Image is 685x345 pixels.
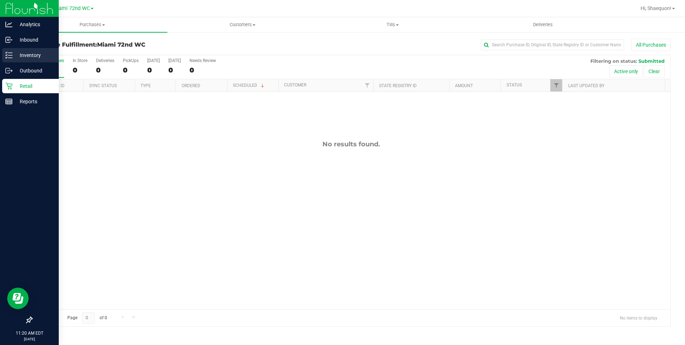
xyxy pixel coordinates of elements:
a: Deliveries [468,17,618,32]
a: State Registry ID [379,83,417,88]
p: Outbound [13,66,56,75]
h3: Purchase Fulfillment: [32,42,245,48]
inline-svg: Reports [5,98,13,105]
iframe: Resource center [7,288,29,309]
a: Customers [167,17,317,32]
a: Sync Status [89,83,117,88]
inline-svg: Retail [5,82,13,90]
div: 0 [168,66,181,74]
div: [DATE] [168,58,181,63]
inline-svg: Outbound [5,67,13,74]
p: Reports [13,97,56,106]
a: Amount [455,83,473,88]
a: Customer [284,82,306,88]
div: In Store [73,58,87,63]
span: Submitted [638,58,665,64]
p: Inventory [13,51,56,60]
span: No items to display [614,312,663,323]
span: Tills [318,22,468,28]
span: Miami 72nd WC [53,5,90,11]
inline-svg: Analytics [5,21,13,28]
span: Page of 0 [61,312,113,323]
a: Filter [361,79,373,91]
div: 0 [123,66,139,74]
a: Ordered [182,83,200,88]
a: Purchases [17,17,167,32]
inline-svg: Inbound [5,36,13,43]
button: Clear [644,65,665,77]
div: [DATE] [147,58,160,63]
div: 0 [147,66,160,74]
div: Needs Review [190,58,216,63]
span: Hi, Shaequon! [641,5,671,11]
button: Active only [609,65,643,77]
p: Retail [13,82,56,90]
p: Analytics [13,20,56,29]
div: 0 [96,66,114,74]
div: 0 [190,66,216,74]
span: Purchases [17,22,167,28]
div: No results found. [32,140,670,148]
div: Deliveries [96,58,114,63]
a: Tills [318,17,468,32]
a: Scheduled [233,83,265,88]
inline-svg: Inventory [5,52,13,59]
p: [DATE] [3,336,56,342]
a: Type [140,83,151,88]
span: Miami 72nd WC [97,41,145,48]
a: Status [507,82,522,88]
div: PickUps [123,58,139,63]
a: Last Updated By [568,83,604,88]
div: 0 [73,66,87,74]
p: 11:20 AM EDT [3,330,56,336]
span: Filtering on status: [590,58,637,64]
button: All Purchases [631,39,671,51]
a: Filter [550,79,562,91]
span: Customers [168,22,317,28]
input: Search Purchase ID, Original ID, State Registry ID or Customer Name... [481,39,624,50]
span: Deliveries [523,22,562,28]
p: Inbound [13,36,56,44]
